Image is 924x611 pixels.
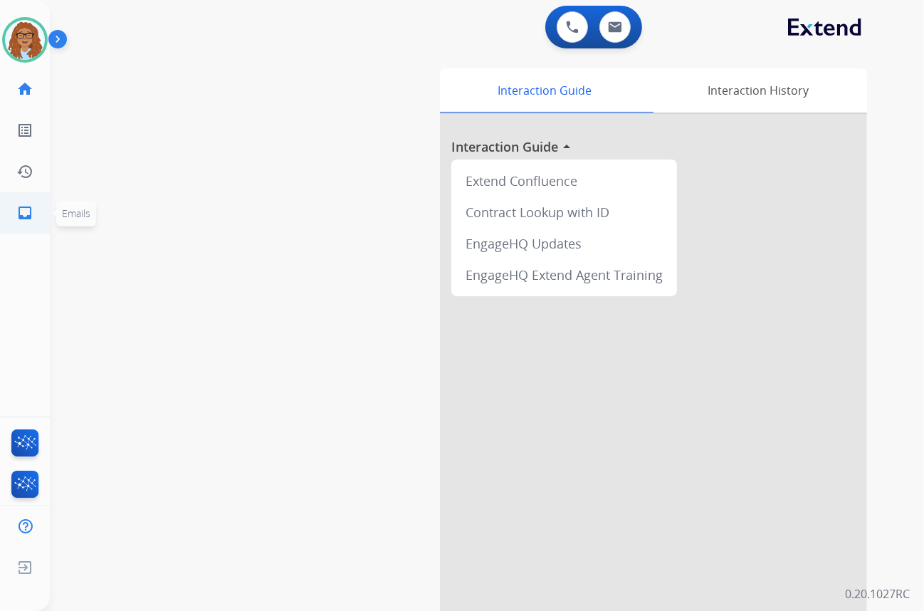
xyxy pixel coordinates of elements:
[16,80,33,98] mat-icon: home
[457,197,671,228] div: Contract Lookup with ID
[457,228,671,259] div: EngageHQ Updates
[650,68,867,113] div: Interaction History
[457,259,671,291] div: EngageHQ Extend Agent Training
[5,20,45,60] img: avatar
[16,204,33,221] mat-icon: inbox
[16,163,33,180] mat-icon: history
[16,122,33,139] mat-icon: list_alt
[440,68,650,113] div: Interaction Guide
[62,207,90,220] span: Emails
[457,165,671,197] div: Extend Confluence
[845,585,910,602] p: 0.20.1027RC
